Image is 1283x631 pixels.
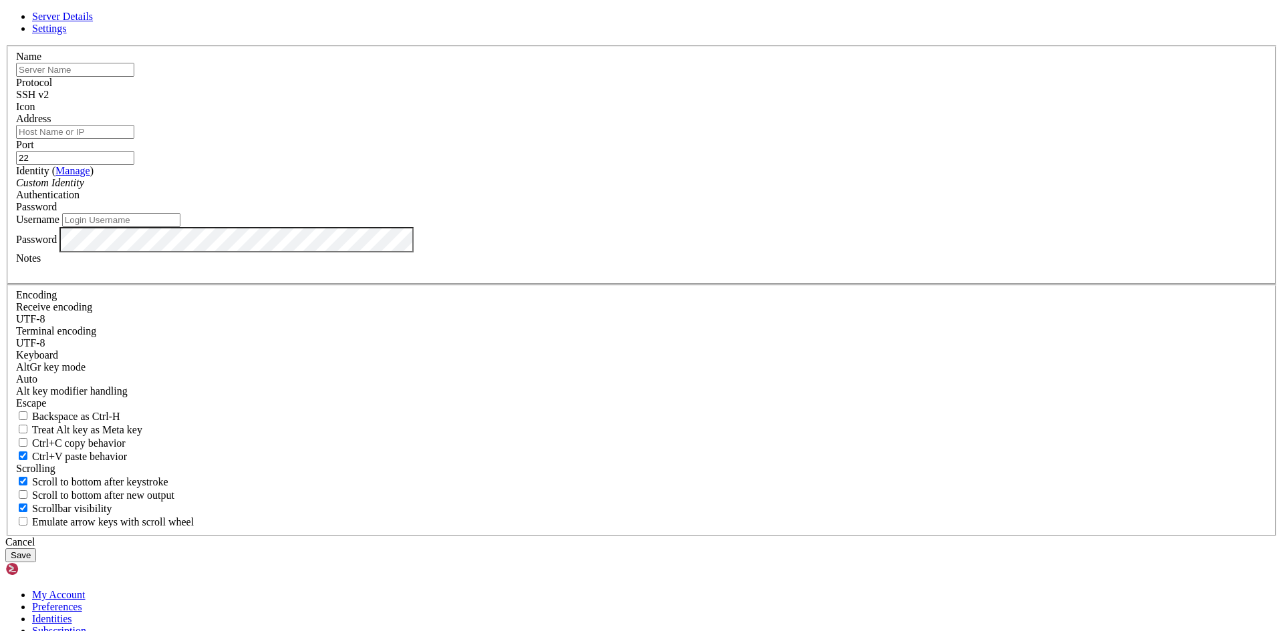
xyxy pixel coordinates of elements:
[16,201,1267,213] div: Password
[19,503,27,512] input: Scrollbar visibility
[16,463,55,474] label: Scrolling
[16,201,57,212] span: Password
[16,489,174,501] label: Scroll to bottom after new output.
[19,411,27,420] input: Backspace as Ctrl-H
[16,113,51,124] label: Address
[16,313,1267,325] div: UTF-8
[16,373,37,385] span: Auto
[32,589,86,600] a: My Account
[16,51,41,62] label: Name
[16,233,57,244] label: Password
[16,349,58,361] label: Keyboard
[16,89,1267,101] div: SSH v2
[16,516,194,528] label: When using the alternative screen buffer, and DECCKM (Application Cursor Keys) is active, mouse w...
[16,424,142,435] label: Whether the Alt key acts as a Meta key or as a distinct Alt key.
[16,165,94,176] label: Identity
[16,177,1267,189] div: Custom Identity
[16,77,52,88] label: Protocol
[52,165,94,176] span: ( )
[19,425,27,433] input: Treat Alt key as Meta key
[32,476,168,487] span: Scroll to bottom after keystroke
[19,477,27,485] input: Scroll to bottom after keystroke
[16,214,59,225] label: Username
[16,373,1267,385] div: Auto
[5,536,1278,548] div: Cancel
[32,411,120,422] span: Backspace as Ctrl-H
[16,301,92,312] label: Set the expected encoding for data received from the host. If the encodings do not match, visual ...
[16,125,134,139] input: Host Name or IP
[16,89,49,100] span: SSH v2
[16,337,1267,349] div: UTF-8
[32,11,93,22] a: Server Details
[16,337,45,349] span: UTF-8
[32,503,112,514] span: Scrollbar visibility
[16,139,34,150] label: Port
[19,490,27,499] input: Scroll to bottom after new output
[32,437,126,449] span: Ctrl+C copy behavior
[32,516,194,528] span: Emulate arrow keys with scroll wheel
[16,361,86,373] label: Set the expected encoding for data received from the host. If the encodings do not match, visual ...
[16,313,45,325] span: UTF-8
[16,252,41,264] label: Notes
[16,476,168,487] label: Whether to scroll to the bottom on any keystroke.
[32,613,72,624] a: Identities
[62,213,180,227] input: Login Username
[16,63,134,77] input: Server Name
[16,411,120,422] label: If true, the backspace should send BS ('\x08', aka ^H). Otherwise the backspace key should send '...
[16,289,57,300] label: Encoding
[16,397,1267,409] div: Escape
[5,548,36,562] button: Save
[16,151,134,165] input: Port Number
[16,189,80,200] label: Authentication
[32,489,174,501] span: Scroll to bottom after new output
[16,325,96,337] label: The default terminal encoding. ISO-2022 enables character map translations (like graphics maps). ...
[16,503,112,514] label: The vertical scrollbar mode.
[19,438,27,447] input: Ctrl+C copy behavior
[16,451,127,462] label: Ctrl+V pastes if true, sends ^V to host if false. Ctrl+Shift+V sends ^V to host if true, pastes i...
[19,451,27,460] input: Ctrl+V paste behavior
[32,601,82,612] a: Preferences
[32,424,142,435] span: Treat Alt key as Meta key
[16,437,126,449] label: Ctrl-C copies if true, send ^C to host if false. Ctrl-Shift-C sends ^C to host if true, copies if...
[16,385,128,397] label: Controls how the Alt key is handled. Escape: Send an ESC prefix. 8-Bit: Add 128 to the typed char...
[16,101,35,112] label: Icon
[19,517,27,525] input: Emulate arrow keys with scroll wheel
[16,397,46,409] span: Escape
[32,23,67,34] a: Settings
[32,451,127,462] span: Ctrl+V paste behavior
[16,177,84,188] i: Custom Identity
[5,562,82,576] img: Shellngn
[55,165,90,176] a: Manage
